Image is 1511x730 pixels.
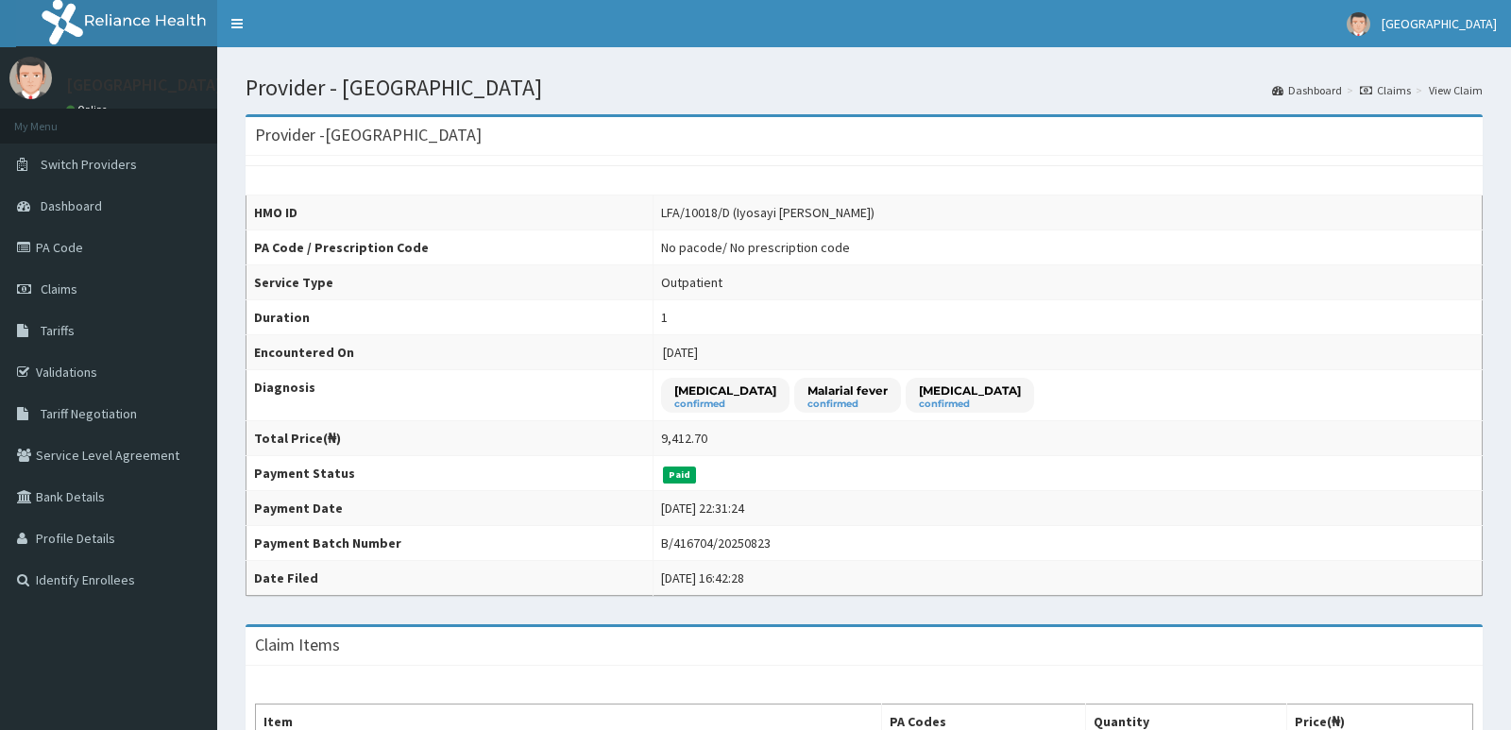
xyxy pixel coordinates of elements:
th: Date Filed [246,561,654,596]
a: Online [66,103,111,116]
small: confirmed [674,399,776,409]
th: Service Type [246,265,654,300]
span: [DATE] [663,344,698,361]
h1: Provider - [GEOGRAPHIC_DATA] [246,76,1483,100]
div: 1 [661,308,668,327]
th: Encountered On [246,335,654,370]
h3: Claim Items [255,637,340,654]
th: Total Price(₦) [246,421,654,456]
th: Payment Batch Number [246,526,654,561]
span: Claims [41,280,77,297]
th: PA Code / Prescription Code [246,230,654,265]
div: B/416704/20250823 [661,534,771,552]
span: [GEOGRAPHIC_DATA] [1382,15,1497,32]
div: No pacode / No prescription code [661,238,850,257]
th: Payment Date [246,491,654,526]
p: [GEOGRAPHIC_DATA] [66,76,222,93]
div: [DATE] 16:42:28 [661,569,744,587]
small: confirmed [919,399,1021,409]
th: Payment Status [246,456,654,491]
span: Dashboard [41,197,102,214]
a: View Claim [1429,82,1483,98]
p: [MEDICAL_DATA] [674,382,776,399]
a: Claims [1360,82,1411,98]
span: Tariffs [41,322,75,339]
th: Duration [246,300,654,335]
th: Diagnosis [246,370,654,421]
span: Tariff Negotiation [41,405,137,422]
small: confirmed [807,399,888,409]
div: Outpatient [661,273,722,292]
img: User Image [1347,12,1370,36]
div: [DATE] 22:31:24 [661,499,744,518]
h3: Provider - [GEOGRAPHIC_DATA] [255,127,482,144]
p: [MEDICAL_DATA] [919,382,1021,399]
img: User Image [9,57,52,99]
div: LFA/10018/D (Iyosayi [PERSON_NAME]) [661,203,874,222]
span: Paid [663,467,697,484]
p: Malarial fever [807,382,888,399]
a: Dashboard [1272,82,1342,98]
div: 9,412.70 [661,429,707,448]
span: Switch Providers [41,156,137,173]
th: HMO ID [246,195,654,230]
